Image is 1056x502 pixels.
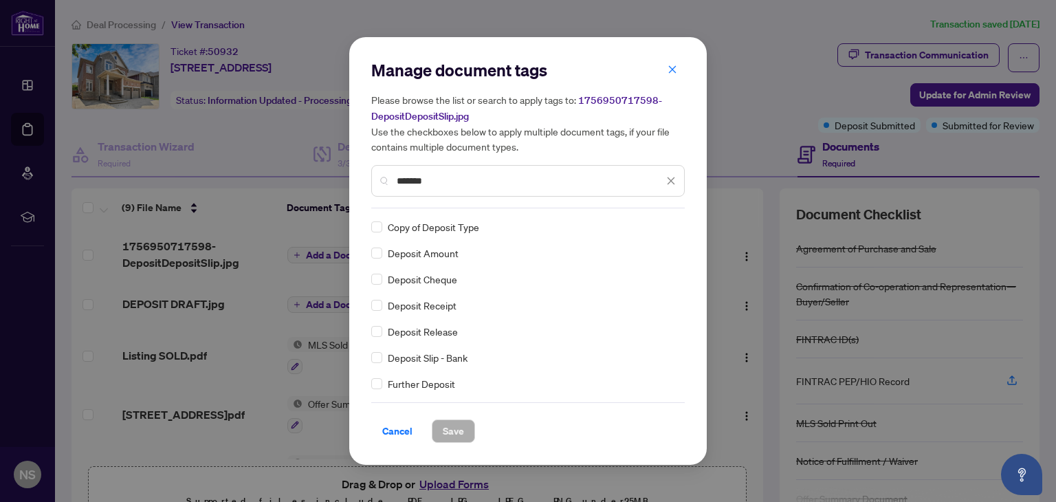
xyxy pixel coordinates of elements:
span: Deposit Slip - Bank [388,350,467,365]
button: Save [432,419,475,443]
h5: Please browse the list or search to apply tags to: Use the checkboxes below to apply multiple doc... [371,92,685,154]
span: Cancel [382,420,412,442]
span: close [666,176,676,186]
span: Deposit Release [388,324,458,339]
span: close [668,65,677,74]
span: Deposit Receipt [388,298,456,313]
h2: Manage document tags [371,59,685,81]
button: Open asap [1001,454,1042,495]
span: Deposit Cheque [388,272,457,287]
span: Deposit Amount [388,245,459,261]
span: Copy of Deposit Type [388,219,479,234]
span: Further Deposit [388,376,455,391]
button: Cancel [371,419,423,443]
